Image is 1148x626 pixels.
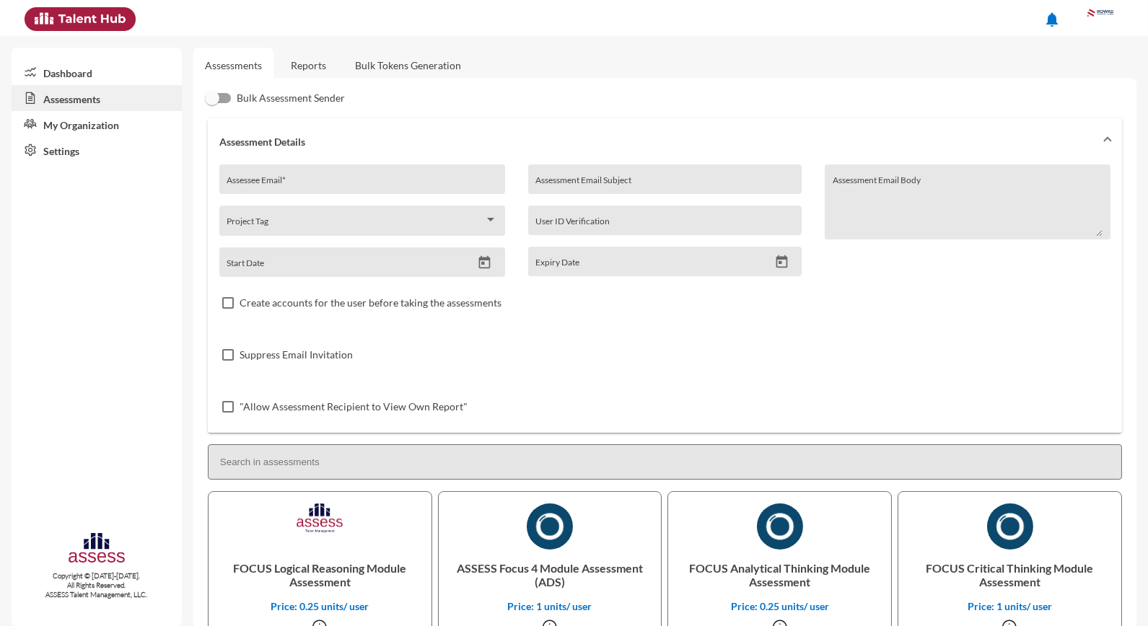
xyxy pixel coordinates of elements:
[208,118,1122,164] mat-expansion-panel-header: Assessment Details
[12,571,182,599] p: Copyright © [DATE]-[DATE]. All Rights Reserved. ASSESS Talent Management, LLC.
[12,137,182,163] a: Settings
[1043,11,1061,28] mat-icon: notifications
[219,136,1093,148] mat-panel-title: Assessment Details
[240,398,468,415] span: "Allow Assessment Recipient to View Own Report"
[12,85,182,111] a: Assessments
[450,600,650,612] p: Price: 1 units/ user
[12,111,182,137] a: My Organization
[240,346,353,363] span: Suppress Email Invitation
[910,600,1110,612] p: Price: 1 units/ user
[472,255,497,270] button: Open calendar
[279,48,338,83] a: Reports
[237,89,345,107] span: Bulk Assessment Sender
[343,48,473,83] a: Bulk Tokens Generation
[240,294,501,312] span: Create accounts for the user before taking the assessments
[680,550,880,600] p: FOCUS Analytical Thinking Module Assessment
[12,59,182,85] a: Dashboard
[680,600,880,612] p: Price: 0.25 units/ user
[208,444,1122,480] input: Search in assessments
[205,59,262,71] a: Assessments
[220,600,420,612] p: Price: 0.25 units/ user
[220,550,420,600] p: FOCUS Logical Reasoning Module Assessment
[450,550,650,600] p: ASSESS Focus 4 Module Assessment (ADS)
[67,531,127,568] img: assesscompany-logo.png
[910,550,1110,600] p: FOCUS Critical Thinking Module Assessment
[208,164,1122,433] div: Assessment Details
[769,255,794,270] button: Open calendar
